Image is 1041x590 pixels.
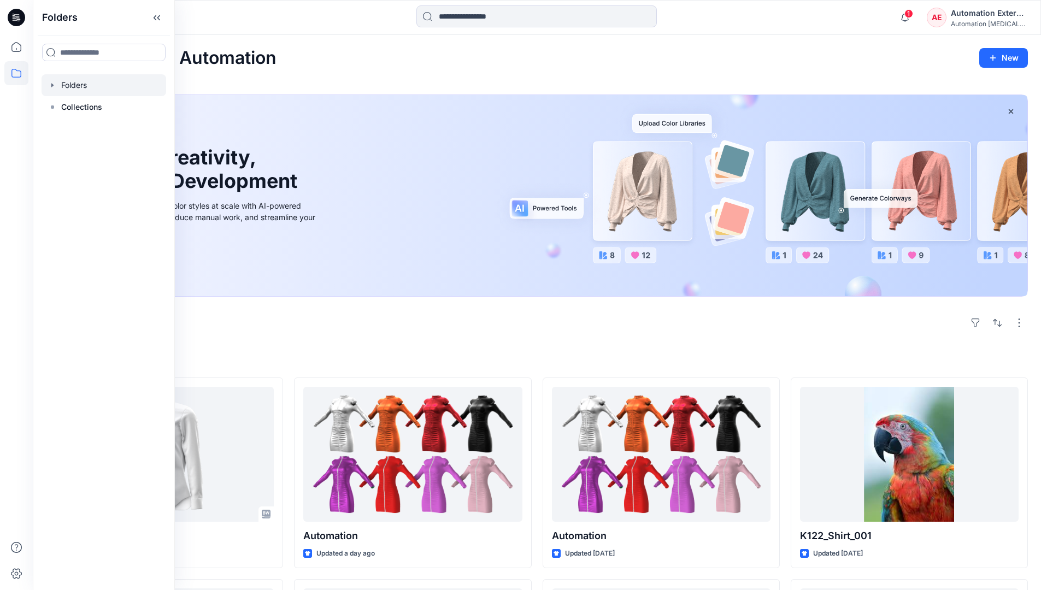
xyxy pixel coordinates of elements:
[800,528,1019,544] p: K122_Shirt_001
[73,146,302,193] h1: Unleash Creativity, Speed Up Development
[46,353,1028,367] h4: Styles
[552,387,771,522] a: Automation
[552,528,771,544] p: Automation
[800,387,1019,522] a: K122_Shirt_001
[73,200,319,234] div: Explore ideas faster and recolor styles at scale with AI-powered tools that boost creativity, red...
[73,247,319,269] a: Discover more
[565,548,615,559] p: Updated [DATE]
[813,548,863,559] p: Updated [DATE]
[303,387,522,522] a: Automation
[951,7,1027,20] div: Automation External
[951,20,1027,28] div: Automation [MEDICAL_DATA]...
[316,548,375,559] p: Updated a day ago
[904,9,913,18] span: 1
[61,101,102,114] p: Collections
[927,8,946,27] div: AE
[979,48,1028,68] button: New
[303,528,522,544] p: Automation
